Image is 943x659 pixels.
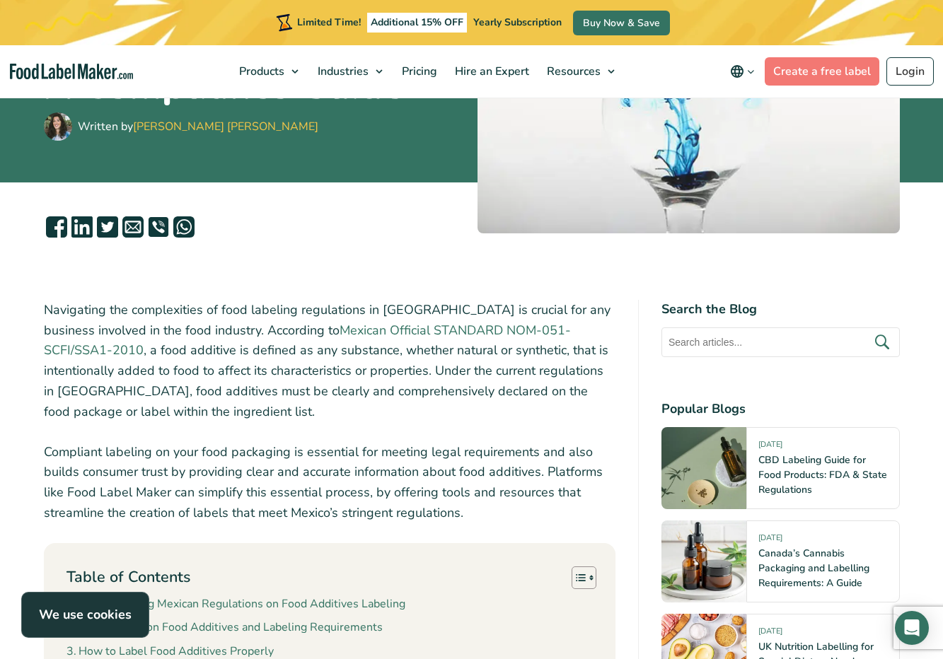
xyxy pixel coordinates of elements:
[538,45,622,98] a: Resources
[661,300,900,319] h4: Search the Blog
[44,300,615,422] p: Navigating the complexities of food labeling regulations in [GEOGRAPHIC_DATA] is crucial for any ...
[886,57,934,86] a: Login
[758,532,782,549] span: [DATE]
[393,45,443,98] a: Pricing
[367,13,467,33] span: Additional 15% OFF
[231,45,306,98] a: Products
[758,626,782,642] span: [DATE]
[758,547,869,590] a: Canada’s Cannabis Packaging and Labelling Requirements: A Guide
[473,16,562,29] span: Yearly Subscription
[297,16,361,29] span: Limited Time!
[66,595,405,614] a: Understanding Mexican Regulations on Food Additives Labeling
[398,64,439,79] span: Pricing
[765,57,879,86] a: Create a free label
[313,64,370,79] span: Industries
[44,442,615,523] p: Compliant labeling on your food packaging is essential for meeting legal requirements and also bu...
[44,112,72,141] img: Maria Abi Hanna - Food Label Maker
[451,64,531,79] span: Hire an Expert
[661,400,900,419] h4: Popular Blogs
[39,606,132,623] strong: We use cookies
[235,64,286,79] span: Products
[895,611,929,645] div: Open Intercom Messenger
[78,118,318,135] div: Written by
[758,439,782,455] span: [DATE]
[543,64,602,79] span: Resources
[661,327,900,357] input: Search articles...
[758,453,887,496] a: CBD Labeling Guide for Food Products: FDA & State Regulations
[66,566,190,588] p: Table of Contents
[133,119,318,134] a: [PERSON_NAME] [PERSON_NAME]
[561,566,593,590] a: Toggle Table of Content
[66,619,383,637] a: List of Common Food Additives and Labeling Requirements
[446,45,535,98] a: Hire an Expert
[573,11,670,35] a: Buy Now & Save
[309,45,390,98] a: Industries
